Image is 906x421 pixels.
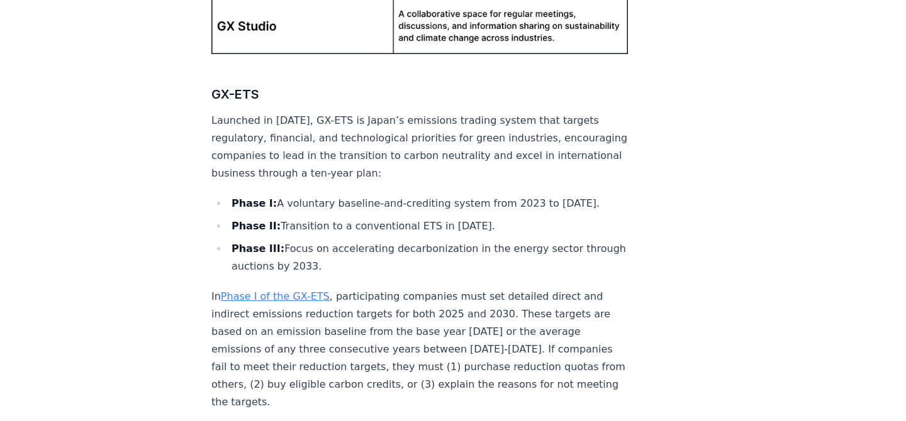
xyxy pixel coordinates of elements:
[211,288,628,411] p: In , participating companies must set detailed direct and indirect emissions reduction targets fo...
[232,197,277,209] strong: Phase I:
[232,243,284,254] strong: Phase III:
[228,217,628,235] li: Transition to a conventional ETS in [DATE].
[211,84,628,104] h3: GX-ETS
[221,290,330,302] a: Phase I of the GX-ETS
[211,112,628,182] p: Launched in [DATE], GX-ETS is Japan’s emissions trading system that targets regulatory, financial...
[228,240,628,275] li: Focus on accelerating decarbonization in the energy sector through auctions by 2033.
[228,195,628,212] li: A voluntary baseline-and-crediting system from 2023 to [DATE].
[232,220,281,232] strong: Phase II:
